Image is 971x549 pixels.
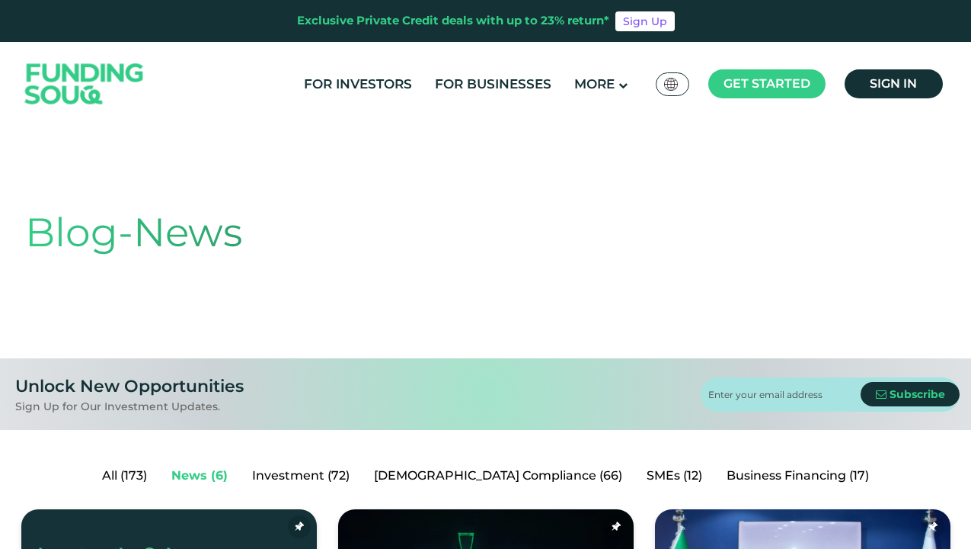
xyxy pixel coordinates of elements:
[431,72,555,97] a: For Businesses
[10,46,159,123] img: Logo
[15,374,244,399] div: Unlock New Opportunities
[240,461,362,491] a: Investment (72)
[615,11,675,31] a: Sign Up
[25,209,947,256] h1: Blog-News
[890,387,945,401] span: Subscribe
[861,382,960,406] button: Subscribe
[159,461,240,491] a: News (6)
[362,461,634,491] a: [DEMOGRAPHIC_DATA] Compliance (66)
[90,461,159,491] a: All (173)
[574,76,615,91] span: More
[870,76,917,91] span: Sign in
[15,399,244,415] div: Sign Up for Our Investment Updates.
[664,78,678,91] img: SA Flag
[845,69,943,98] a: Sign in
[634,461,714,491] a: SMEs (12)
[708,377,861,412] input: Enter your email address
[714,461,881,491] a: Business Financing (17)
[723,76,810,91] span: Get started
[297,12,609,30] div: Exclusive Private Credit deals with up to 23% return*
[300,72,416,97] a: For Investors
